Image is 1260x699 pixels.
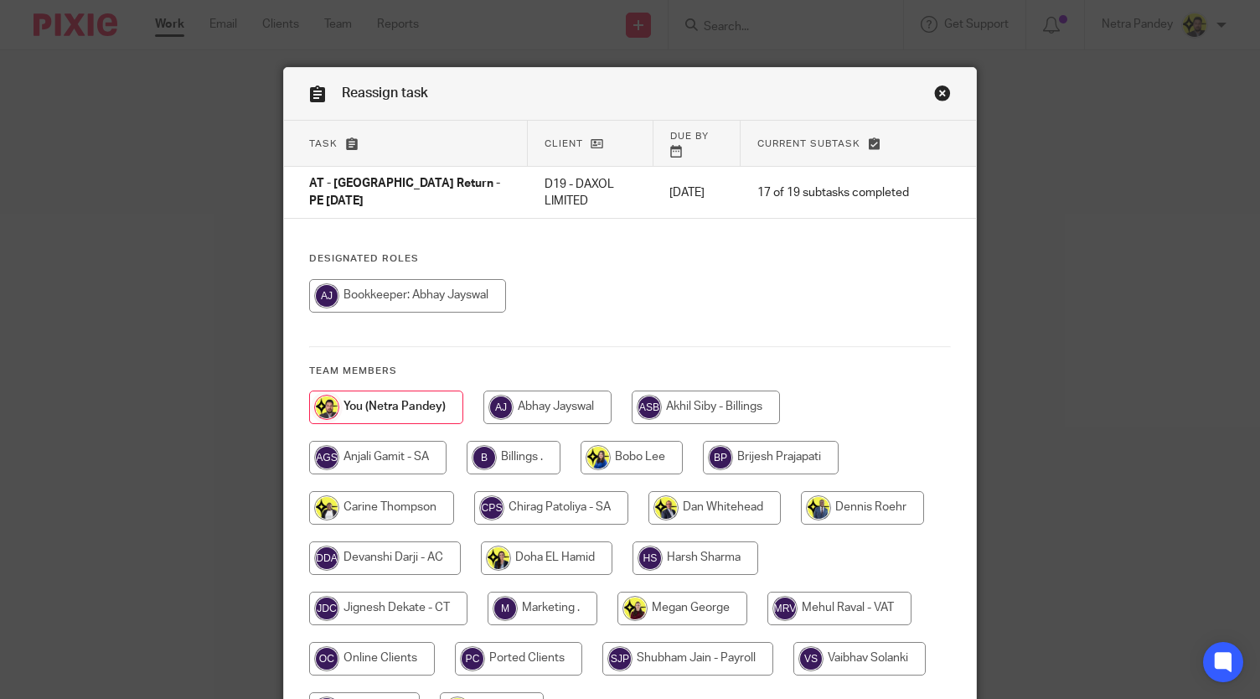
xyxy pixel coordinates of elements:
[309,179,500,208] span: AT - [GEOGRAPHIC_DATA] Return - PE [DATE]
[309,139,338,148] span: Task
[934,85,951,107] a: Close this dialog window
[342,86,428,100] span: Reassign task
[741,167,926,219] td: 17 of 19 subtasks completed
[309,365,950,378] h4: Team members
[545,139,583,148] span: Client
[757,139,860,148] span: Current subtask
[309,252,950,266] h4: Designated Roles
[670,132,709,141] span: Due by
[545,176,637,210] p: D19 - DAXOL LIMITED
[669,184,723,201] p: [DATE]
